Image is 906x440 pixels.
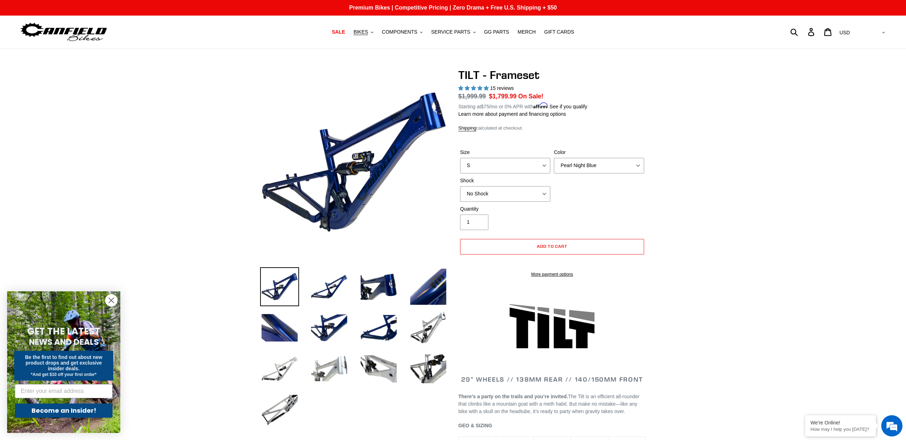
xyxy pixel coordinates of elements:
img: Load image into Gallery viewer, TILT - Frameset [359,267,398,306]
span: Affirm [533,103,548,109]
img: Load image into Gallery viewer, TILT - Frameset [310,308,349,347]
input: Search [794,24,812,40]
button: Become an Insider! [15,404,113,418]
button: COMPONENTS [378,27,426,37]
span: 5.00 stars [458,85,490,91]
img: Load image into Gallery viewer, TILT - Frameset [260,390,299,429]
span: NEWS AND DEALS [29,336,99,348]
img: Load image into Gallery viewer, TILT - Frameset [310,267,349,306]
a: See if you qualify - Learn more about Affirm Financing (opens in modal) [550,104,587,109]
img: Canfield Bikes [19,21,108,43]
span: $75 [481,104,489,109]
span: BIKES [354,29,368,35]
span: MERCH [518,29,536,35]
img: Load image into Gallery viewer, TILT - Frameset [409,308,448,347]
img: Load image into Gallery viewer, TILT - Frameset [409,267,448,306]
span: SERVICE PARTS [431,29,470,35]
img: Load image into Gallery viewer, TILT - Frameset [260,308,299,347]
p: How may I help you today? [810,427,871,432]
a: Shipping [458,125,476,131]
img: Load image into Gallery viewer, TILT - Frameset [310,349,349,388]
a: More payment options [460,271,644,278]
label: Color [554,149,644,156]
p: Starting at /mo or 0% APR with . [458,101,587,110]
a: SALE [328,27,349,37]
div: We're Online! [810,420,871,425]
span: 29" WHEELS // 138mm REAR // 140/150mm FRONT [461,375,643,383]
b: There’s a party on the trails and you’re invited. [458,394,568,399]
span: COMPONENTS [382,29,417,35]
button: BIKES [350,27,377,37]
span: SALE [332,29,345,35]
span: *And get $10 off your first order* [31,372,96,377]
h1: TILT - Frameset [458,68,646,82]
button: Add to cart [460,239,644,255]
button: Close dialog [105,294,117,307]
img: Load image into Gallery viewer, TILT - Frameset [359,349,398,388]
span: Be the first to find out about new product drops and get exclusive insider deals. [25,354,103,371]
span: GET THE LATEST [27,325,100,338]
span: The Tilt is an efficient all-rounder that climbs like a mountain goat with a meth habit. But make... [458,394,640,414]
label: Quantity [460,205,550,213]
button: SERVICE PARTS [428,27,479,37]
span: $1,799.99 [489,93,517,100]
label: Size [460,149,550,156]
img: Load image into Gallery viewer, TILT - Frameset [359,308,398,347]
span: On Sale! [518,92,543,101]
s: $1,999.99 [458,93,486,100]
img: Load image into Gallery viewer, TILT - Frameset [260,267,299,306]
input: Enter your email address [15,384,113,398]
img: Load image into Gallery viewer, TILT - Frameset [409,349,448,388]
span: GG PARTS [484,29,509,35]
label: Shock [460,177,550,184]
span: GIFT CARDS [544,29,574,35]
span: Add to cart [537,244,568,249]
div: calculated at checkout. [458,125,646,132]
a: MERCH [514,27,539,37]
img: Load image into Gallery viewer, TILT - Frameset [260,349,299,388]
span: 15 reviews [490,85,514,91]
a: GG PARTS [481,27,513,37]
a: Learn more about payment and financing options [458,111,566,117]
span: GEO & SIZING [458,423,492,428]
a: GIFT CARDS [541,27,578,37]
